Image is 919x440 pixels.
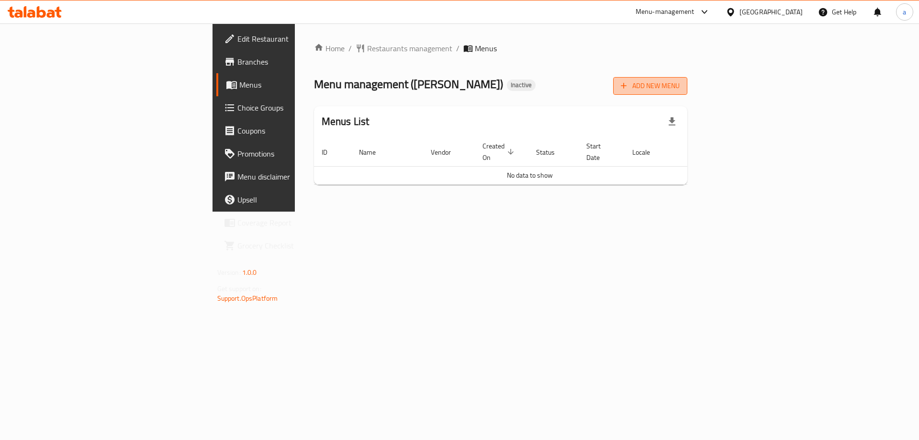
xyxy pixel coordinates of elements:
[242,266,257,279] span: 1.0.0
[431,147,463,158] span: Vendor
[237,125,359,136] span: Coupons
[621,80,680,92] span: Add New Menu
[216,142,366,165] a: Promotions
[475,43,497,54] span: Menus
[632,147,662,158] span: Locale
[903,7,906,17] span: a
[216,119,366,142] a: Coupons
[237,56,359,68] span: Branches
[237,148,359,159] span: Promotions
[322,114,370,129] h2: Menus List
[217,266,241,279] span: Version:
[237,194,359,205] span: Upsell
[216,96,366,119] a: Choice Groups
[237,217,359,228] span: Coverage Report
[216,50,366,73] a: Branches
[237,102,359,113] span: Choice Groups
[216,165,366,188] a: Menu disclaimer
[674,137,746,167] th: Actions
[356,43,452,54] a: Restaurants management
[237,33,359,45] span: Edit Restaurant
[239,79,359,90] span: Menus
[322,147,340,158] span: ID
[216,27,366,50] a: Edit Restaurant
[314,43,688,54] nav: breadcrumb
[237,240,359,251] span: Grocery Checklist
[216,234,366,257] a: Grocery Checklist
[359,147,388,158] span: Name
[216,188,366,211] a: Upsell
[456,43,459,54] li: /
[613,77,687,95] button: Add New Menu
[216,211,366,234] a: Coverage Report
[237,171,359,182] span: Menu disclaimer
[636,6,695,18] div: Menu-management
[507,79,536,91] div: Inactive
[740,7,803,17] div: [GEOGRAPHIC_DATA]
[367,43,452,54] span: Restaurants management
[661,110,684,133] div: Export file
[217,282,261,295] span: Get support on:
[536,147,567,158] span: Status
[482,140,517,163] span: Created On
[216,73,366,96] a: Menus
[314,73,503,95] span: Menu management ( [PERSON_NAME] )
[217,292,278,305] a: Support.OpsPlatform
[314,137,746,185] table: enhanced table
[507,169,553,181] span: No data to show
[586,140,613,163] span: Start Date
[507,81,536,89] span: Inactive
